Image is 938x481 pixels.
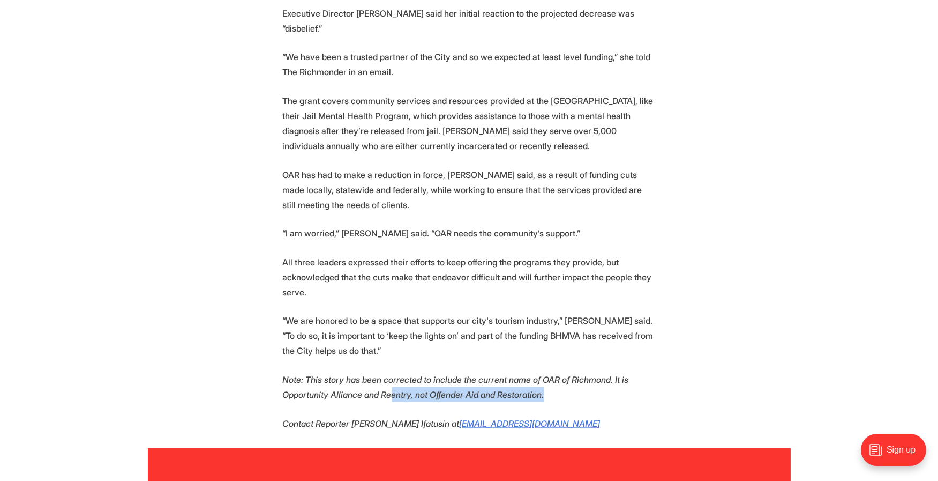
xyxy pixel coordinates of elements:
[283,93,656,153] p: The grant covers community services and resources provided at the [GEOGRAPHIC_DATA], like their J...
[283,49,656,79] p: “We have been a trusted partner of the City and so we expected at least level funding,” she told ...
[283,167,656,212] p: OAR has had to make a reduction in force, [PERSON_NAME] said, as a result of funding cuts made lo...
[283,6,656,36] p: Executive Director [PERSON_NAME] said her initial reaction to the projected decrease was “disbeli...
[283,313,656,358] p: “We are honored to be a space that supports our city's tourism industry,” [PERSON_NAME] said. “To...
[460,418,601,429] a: [EMAIL_ADDRESS][DOMAIN_NAME]
[283,255,656,300] p: All three leaders expressed their efforts to keep offering the programs they provide, but acknowl...
[283,418,460,429] em: Contact Reporter [PERSON_NAME] Ifatusin at
[283,374,629,400] em: Note: This story has been corrected to include the current name of OAR of Richmond. It is Opportu...
[283,226,656,241] p: “I am worried,” [PERSON_NAME] said. “OAR needs the community’s support.”
[852,428,938,481] iframe: portal-trigger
